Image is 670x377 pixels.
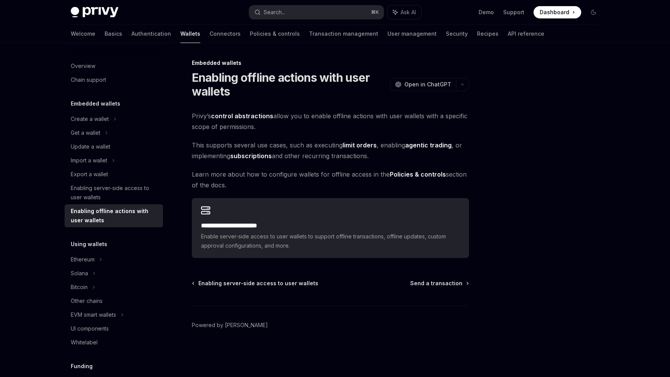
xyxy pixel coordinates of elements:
div: Update a wallet [71,142,110,151]
a: Powered by [PERSON_NAME] [192,321,268,329]
div: Chain support [71,75,106,84]
a: Recipes [477,25,499,43]
a: Export a wallet [65,167,163,181]
strong: limit orders [342,141,377,149]
div: Import a wallet [71,156,107,165]
a: Support [503,8,524,16]
a: Enabling server-side access to user wallets [65,181,163,204]
a: control abstractions [211,112,273,120]
div: Export a wallet [71,170,108,179]
span: Enable server-side access to user wallets to support offline transactions, offline updates, custo... [201,232,460,250]
a: **** **** **** **** ****Enable server-side access to user wallets to support offline transactions... [192,198,469,258]
h5: Embedded wallets [71,99,120,108]
a: Security [446,25,468,43]
span: This supports several use cases, such as executing , enabling , or implementing and other recurri... [192,140,469,161]
a: Send a transaction [410,279,468,287]
img: dark logo [71,7,118,18]
a: Chain support [65,73,163,87]
a: Authentication [131,25,171,43]
a: Wallets [180,25,200,43]
div: Enabling server-side access to user wallets [71,184,158,202]
div: Other chains [71,296,103,306]
strong: Policies & controls [390,170,446,178]
span: Enabling server-side access to user wallets [198,279,318,287]
div: Enabling offline actions with user wallets [71,207,158,225]
div: Solana [71,269,88,278]
h5: Using wallets [71,240,107,249]
span: Ask AI [401,8,416,16]
span: Privy’s allow you to enable offline actions with user wallets with a specific scope of permissions. [192,111,469,132]
div: Overview [71,61,95,71]
a: Policies & controls [250,25,300,43]
a: API reference [508,25,544,43]
div: Whitelabel [71,338,98,347]
a: Basics [105,25,122,43]
div: Ethereum [71,255,95,264]
a: Whitelabel [65,336,163,349]
a: Overview [65,59,163,73]
span: Open in ChatGPT [404,81,451,88]
div: Embedded wallets [192,59,469,67]
span: Learn more about how to configure wallets for offline access in the section of the docs. [192,169,469,190]
span: ⌘ K [371,9,379,15]
h1: Enabling offline actions with user wallets [192,71,387,98]
a: Other chains [65,294,163,308]
div: Bitcoin [71,283,88,292]
a: User management [387,25,437,43]
strong: subscriptions [230,152,272,160]
a: Connectors [209,25,241,43]
a: Update a wallet [65,140,163,154]
a: Demo [479,8,494,16]
button: Search...⌘K [249,5,384,19]
button: Ask AI [387,5,421,19]
strong: agentic trading [405,141,452,149]
a: UI components [65,322,163,336]
a: Enabling offline actions with user wallets [65,204,163,227]
div: EVM smart wallets [71,310,116,319]
button: Open in ChatGPT [390,78,456,91]
a: Enabling server-side access to user wallets [193,279,318,287]
a: Transaction management [309,25,378,43]
div: Get a wallet [71,128,100,137]
span: Send a transaction [410,279,462,287]
h5: Funding [71,362,93,371]
div: Search... [264,8,285,17]
div: Create a wallet [71,114,109,124]
span: Dashboard [540,8,569,16]
button: Toggle dark mode [587,6,600,18]
a: Welcome [71,25,95,43]
a: Dashboard [534,6,581,18]
div: UI components [71,324,109,333]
